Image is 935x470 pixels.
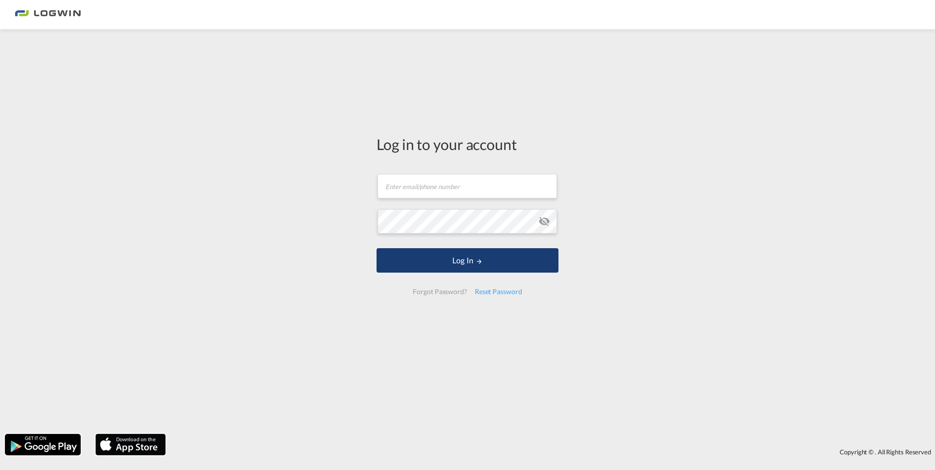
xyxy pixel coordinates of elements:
md-icon: icon-eye-off [538,215,550,227]
div: Log in to your account [377,134,558,154]
input: Enter email/phone number [378,174,557,198]
div: Copyright © . All Rights Reserved [171,444,935,460]
img: apple.png [94,433,167,456]
img: 2761ae10d95411efa20a1f5e0282d2d7.png [15,4,81,26]
button: LOGIN [377,248,558,273]
div: Reset Password [471,283,526,300]
div: Forgot Password? [409,283,470,300]
img: google.png [4,433,82,456]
